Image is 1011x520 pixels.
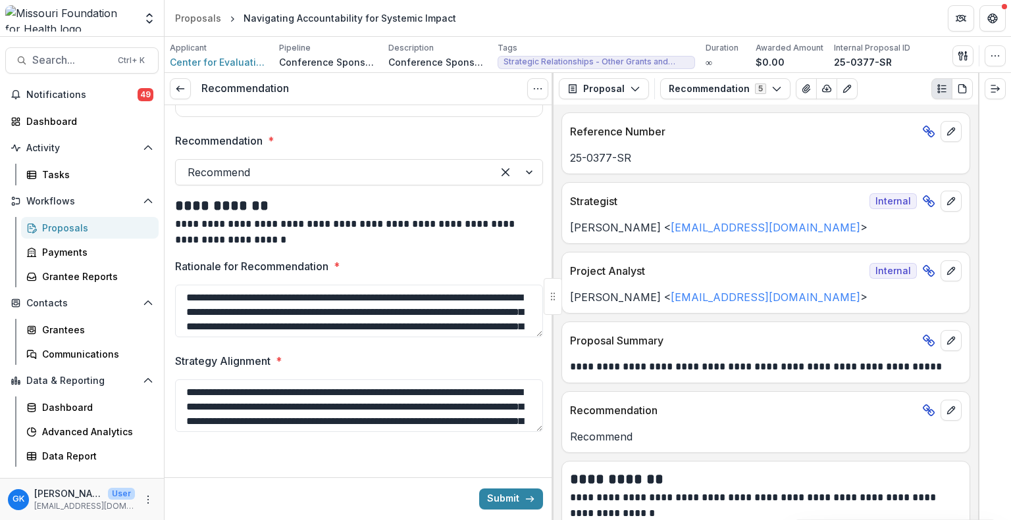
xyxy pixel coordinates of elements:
[175,11,221,25] div: Proposals
[34,486,103,500] p: [PERSON_NAME]
[26,196,138,207] span: Workflows
[140,492,156,508] button: More
[834,42,910,54] p: Internal Proposal ID
[527,78,548,99] button: Options
[948,5,974,32] button: Partners
[570,263,864,279] p: Project Analyst
[671,221,860,234] a: [EMAIL_ADDRESS][DOMAIN_NAME]
[26,375,138,387] span: Data & Reporting
[21,217,159,239] a: Proposals
[21,396,159,418] a: Dashboard
[21,241,159,263] a: Payments
[869,193,917,209] span: Internal
[5,84,159,105] button: Notifications49
[138,88,153,101] span: 49
[21,266,159,287] a: Grantee Reports
[21,164,159,185] a: Tasks
[170,42,207,54] p: Applicant
[21,319,159,341] a: Grantees
[115,53,147,68] div: Ctrl + K
[21,421,159,442] a: Advanced Analytics
[869,263,917,279] span: Internal
[170,9,226,28] a: Proposals
[495,162,516,183] div: Clear selected options
[941,330,962,351] button: edit
[26,89,138,101] span: Notifications
[32,54,110,66] span: Search...
[570,193,864,209] p: Strategist
[170,9,461,28] nav: breadcrumb
[796,78,817,99] button: View Attached Files
[931,78,952,99] button: Plaintext view
[570,220,962,235] p: [PERSON_NAME] < >
[42,270,148,283] div: Grantee Reports
[756,55,785,69] p: $0.00
[834,55,892,69] p: 25-0377-SR
[941,260,962,281] button: edit
[479,488,543,509] button: Submit
[660,78,791,99] button: Recommendation5
[952,78,973,99] button: PDF view
[175,258,328,274] p: Rationale for Recommendation
[5,191,159,212] button: Open Workflows
[5,370,159,391] button: Open Data & Reporting
[42,449,148,463] div: Data Report
[42,323,148,337] div: Grantees
[26,143,138,154] span: Activity
[570,333,917,348] p: Proposal Summary
[756,42,823,54] p: Awarded Amount
[175,353,271,369] p: Strategy Alignment
[498,42,517,54] p: Tags
[570,124,917,139] p: Reference Number
[108,488,135,500] p: User
[388,42,434,54] p: Description
[140,5,159,32] button: Open entity switcher
[559,78,649,99] button: Proposal
[244,11,456,25] div: Navigating Accountability for Systemic Impact
[21,445,159,467] a: Data Report
[42,221,148,235] div: Proposals
[279,42,311,54] p: Pipeline
[504,57,689,66] span: Strategic Relationships - Other Grants and Contracts
[5,293,159,314] button: Open Contacts
[42,245,148,259] div: Payments
[201,82,289,95] h3: Recommendation
[34,500,135,512] p: [EMAIL_ADDRESS][DOMAIN_NAME]
[706,55,712,69] p: ∞
[26,114,148,128] div: Dashboard
[13,495,24,504] div: Grace Kyung
[706,42,739,54] p: Duration
[42,425,148,438] div: Advanced Analytics
[175,133,263,149] p: Recommendation
[279,55,378,69] p: Conference Sponsorship
[388,55,487,69] p: Conference Sponsorship - Navigating Accountability for Systemic Impact
[570,429,962,444] p: Recommend
[570,289,962,305] p: [PERSON_NAME] < >
[941,121,962,142] button: edit
[26,298,138,309] span: Contacts
[979,5,1006,32] button: Get Help
[570,402,917,418] p: Recommendation
[941,191,962,212] button: edit
[985,78,1006,99] button: Expand right
[5,47,159,74] button: Search...
[5,137,159,158] button: Open Activity
[941,400,962,421] button: edit
[42,347,148,361] div: Communications
[170,55,269,69] a: Center for Evaluation Innovation Inc
[837,78,858,99] button: Edit as form
[5,110,159,132] a: Dashboard
[5,5,135,32] img: Missouri Foundation for Health logo
[21,343,159,365] a: Communications
[42,400,148,414] div: Dashboard
[671,291,860,304] a: [EMAIL_ADDRESS][DOMAIN_NAME]
[42,168,148,181] div: Tasks
[570,150,962,166] p: 25-0377-SR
